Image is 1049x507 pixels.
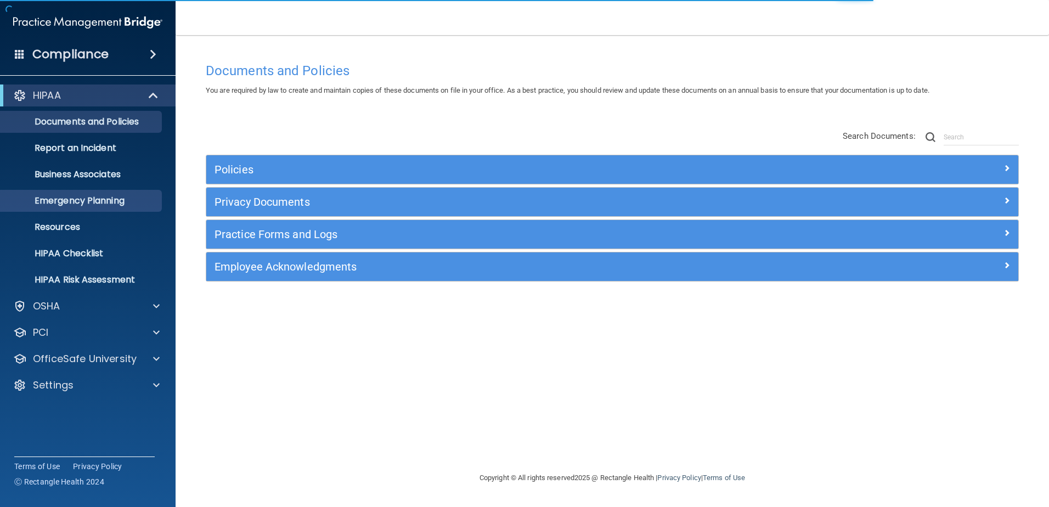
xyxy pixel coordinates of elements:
h5: Policies [215,164,807,176]
h5: Practice Forms and Logs [215,228,807,240]
a: Terms of Use [14,461,60,472]
a: Employee Acknowledgments [215,258,1010,275]
a: OfficeSafe University [13,352,160,365]
p: OfficeSafe University [33,352,137,365]
h4: Documents and Policies [206,64,1019,78]
a: Privacy Policy [657,474,701,482]
p: Documents and Policies [7,116,157,127]
a: Settings [13,379,160,392]
h5: Employee Acknowledgments [215,261,807,273]
a: Privacy Documents [215,193,1010,211]
p: Business Associates [7,169,157,180]
h4: Compliance [32,47,109,62]
a: Policies [215,161,1010,178]
p: PCI [33,326,48,339]
img: PMB logo [13,12,162,33]
p: HIPAA Risk Assessment [7,274,157,285]
p: HIPAA Checklist [7,248,157,259]
p: OSHA [33,300,60,313]
div: Copyright © All rights reserved 2025 @ Rectangle Health | | [412,460,813,495]
span: Ⓒ Rectangle Health 2024 [14,476,104,487]
a: Practice Forms and Logs [215,226,1010,243]
a: OSHA [13,300,160,313]
p: Emergency Planning [7,195,157,206]
input: Search [944,129,1019,145]
span: Search Documents: [843,131,916,141]
a: PCI [13,326,160,339]
a: Privacy Policy [73,461,122,472]
p: Report an Incident [7,143,157,154]
p: Resources [7,222,157,233]
img: ic-search.3b580494.png [926,132,935,142]
a: Terms of Use [703,474,745,482]
h5: Privacy Documents [215,196,807,208]
p: HIPAA [33,89,61,102]
a: HIPAA [13,89,159,102]
span: You are required by law to create and maintain copies of these documents on file in your office. ... [206,86,929,94]
p: Settings [33,379,74,392]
